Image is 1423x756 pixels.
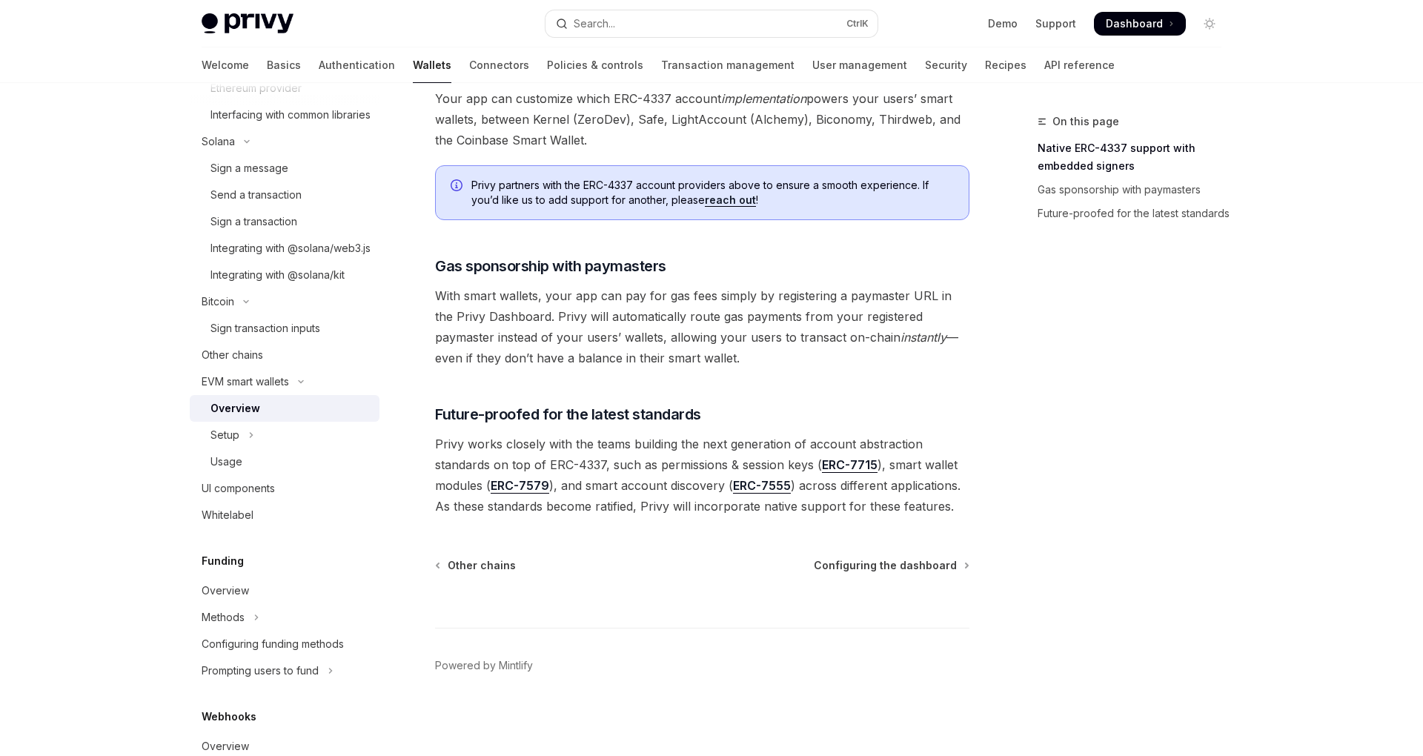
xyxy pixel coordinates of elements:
a: Connectors [469,47,529,83]
a: Sign transaction inputs [190,315,379,342]
span: Future-proofed for the latest standards [435,404,701,425]
div: Whitelabel [202,506,253,524]
button: Toggle Setup section [190,422,379,448]
div: Integrating with @solana/web3.js [210,239,371,257]
a: Wallets [413,47,451,83]
a: Basics [267,47,301,83]
div: Interfacing with common libraries [210,106,371,124]
span: With smart wallets, your app can pay for gas fees simply by registering a paymaster URL in the Pr... [435,285,969,368]
div: UI components [202,480,275,497]
a: User management [812,47,907,83]
a: UI components [190,475,379,502]
div: Usage [210,453,242,471]
a: Other chains [437,558,516,573]
div: Sign a message [210,159,288,177]
div: Solana [202,133,235,150]
span: Configuring the dashboard [814,558,957,573]
div: Setup [210,426,239,444]
span: Dashboard [1106,16,1163,31]
span: Privy works closely with the teams building the next generation of account abstraction standards ... [435,434,969,517]
div: Configuring funding methods [202,635,344,653]
a: API reference [1044,47,1115,83]
a: ERC-7579 [491,478,549,494]
a: Powered by Mintlify [435,658,533,673]
svg: Info [451,179,465,194]
a: Integrating with @solana/web3.js [190,235,379,262]
h5: Funding [202,552,244,570]
div: Overview [202,582,249,600]
button: Toggle Methods section [190,604,379,631]
div: Send a transaction [210,186,302,204]
em: instantly [900,330,946,345]
a: Send a transaction [190,182,379,208]
a: Future-proofed for the latest standards [1038,202,1233,225]
button: Toggle Prompting users to fund section [190,657,379,684]
button: Open search [545,10,878,37]
button: Toggle EVM smart wallets section [190,368,379,395]
div: Methods [202,609,245,626]
span: Other chains [448,558,516,573]
a: Demo [988,16,1018,31]
a: Whitelabel [190,502,379,528]
h5: Webhooks [202,708,256,726]
button: Toggle dark mode [1198,12,1221,36]
a: Interfacing with common libraries [190,102,379,128]
div: EVM smart wallets [202,373,289,391]
div: Sign transaction inputs [210,319,320,337]
a: ERC-7555 [733,478,791,494]
div: Bitcoin [202,293,234,311]
a: ERC-7715 [822,457,878,473]
a: Transaction management [661,47,795,83]
a: Sign a transaction [190,208,379,235]
a: Other chains [190,342,379,368]
a: Authentication [319,47,395,83]
a: Dashboard [1094,12,1186,36]
a: Support [1035,16,1076,31]
div: Prompting users to fund [202,662,319,680]
span: Your app can customize which ERC-4337 account powers your users’ smart wallets, between Kernel (Z... [435,88,969,150]
div: Overview [202,737,249,755]
a: Policies & controls [547,47,643,83]
div: Other chains [202,346,263,364]
div: Search... [574,15,615,33]
div: Sign a transaction [210,213,297,231]
a: Usage [190,448,379,475]
span: Privy partners with the ERC-4337 account providers above to ensure a smooth experience. If you’d ... [471,178,954,208]
a: Security [925,47,967,83]
span: Ctrl K [846,18,869,30]
div: Integrating with @solana/kit [210,266,345,284]
a: Overview [190,395,379,422]
button: Toggle Bitcoin section [190,288,379,315]
div: Overview [210,399,260,417]
a: Configuring the dashboard [814,558,968,573]
span: On this page [1052,113,1119,130]
em: implementation [721,91,806,106]
a: Configuring funding methods [190,631,379,657]
span: Gas sponsorship with paymasters [435,256,666,276]
a: Gas sponsorship with paymasters [1038,178,1233,202]
a: Overview [190,577,379,604]
a: Integrating with @solana/kit [190,262,379,288]
a: Native ERC-4337 support with embedded signers [1038,136,1233,178]
a: Recipes [985,47,1026,83]
a: Sign a message [190,155,379,182]
a: Welcome [202,47,249,83]
img: light logo [202,13,293,34]
button: Toggle Solana section [190,128,379,155]
a: reach out [705,193,756,207]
